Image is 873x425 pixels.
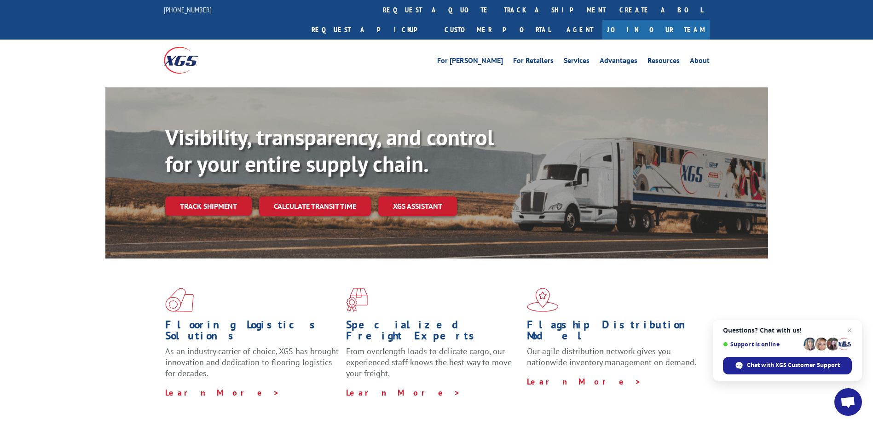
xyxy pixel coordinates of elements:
[346,346,520,387] p: From overlength loads to delicate cargo, our experienced staff knows the best way to move your fr...
[164,5,212,14] a: [PHONE_NUMBER]
[557,20,602,40] a: Agent
[723,327,852,334] span: Questions? Chat with us!
[346,319,520,346] h1: Specialized Freight Experts
[648,57,680,67] a: Resources
[437,57,503,67] a: For [PERSON_NAME]
[346,288,368,312] img: xgs-icon-focused-on-flooring-red
[165,319,339,346] h1: Flooring Logistics Solutions
[747,361,840,369] span: Chat with XGS Customer Support
[602,20,710,40] a: Join Our Team
[259,196,371,216] a: Calculate transit time
[378,196,457,216] a: XGS ASSISTANT
[723,341,800,348] span: Support is online
[690,57,710,67] a: About
[564,57,590,67] a: Services
[527,288,559,312] img: xgs-icon-flagship-distribution-model-red
[513,57,554,67] a: For Retailers
[165,346,339,379] span: As an industry carrier of choice, XGS has brought innovation and dedication to flooring logistics...
[723,357,852,374] div: Chat with XGS Customer Support
[527,319,701,346] h1: Flagship Distribution Model
[305,20,438,40] a: Request a pickup
[844,325,855,336] span: Close chat
[527,346,696,368] span: Our agile distribution network gives you nationwide inventory management on demand.
[527,376,642,387] a: Learn More >
[165,196,252,216] a: Track shipment
[165,288,194,312] img: xgs-icon-total-supply-chain-intelligence-red
[600,57,637,67] a: Advantages
[165,123,494,178] b: Visibility, transparency, and control for your entire supply chain.
[346,387,461,398] a: Learn More >
[438,20,557,40] a: Customer Portal
[834,388,862,416] div: Open chat
[165,387,280,398] a: Learn More >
